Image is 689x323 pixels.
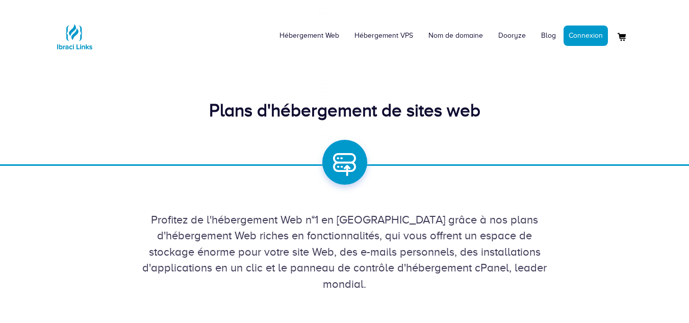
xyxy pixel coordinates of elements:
div: Plans d'hébergement de sites web [54,98,635,123]
a: Dooryze [491,20,533,51]
a: Hébergement Web [272,20,347,51]
img: Logo Ibraci Links [54,16,95,57]
div: Profitez de l'hébergement Web n°1 en [GEOGRAPHIC_DATA] grâce à nos plans d'hébergement Web riches... [54,212,635,292]
a: Logo Ibraci Links [54,8,95,57]
a: Blog [533,20,564,51]
a: Nom de domaine [421,20,491,51]
a: Connexion [564,26,608,46]
a: Hébergement VPS [347,20,421,51]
